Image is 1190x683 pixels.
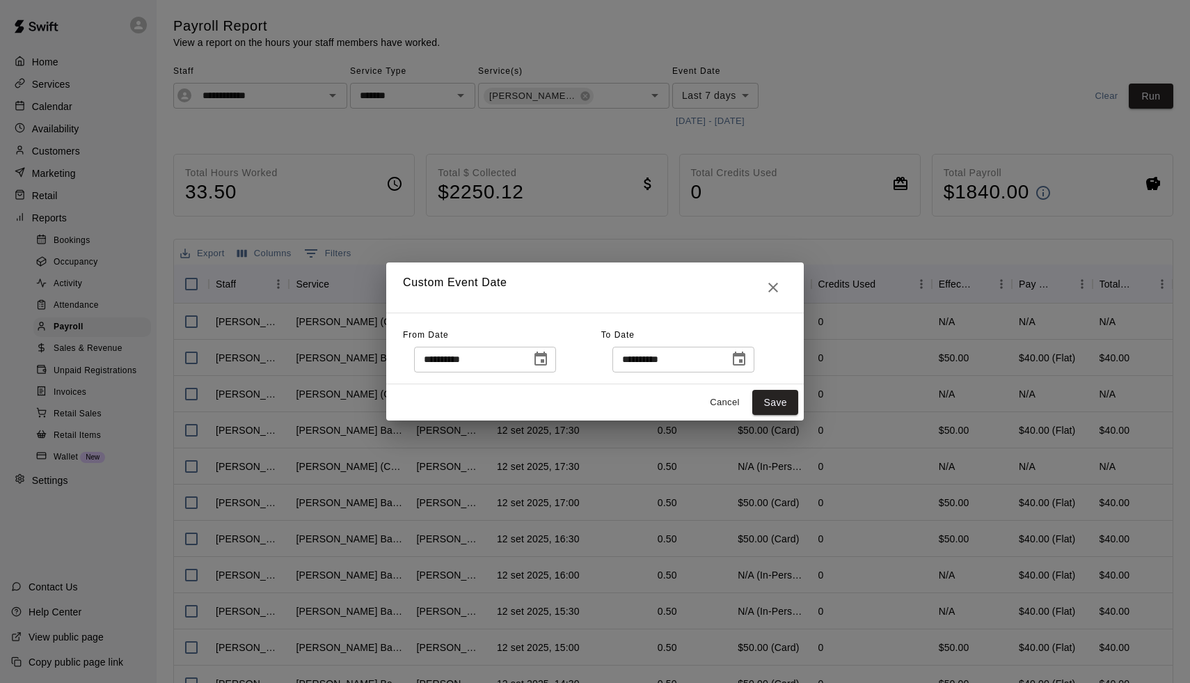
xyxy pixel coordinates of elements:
button: Save [752,390,798,416]
span: To Date [601,330,635,340]
span: From Date [403,330,449,340]
button: Choose date, selected date is Sep 5, 2025 [527,345,555,373]
button: Choose date, selected date is Sep 12, 2025 [725,345,753,373]
h2: Custom Event Date [386,262,804,313]
button: Cancel [702,392,747,414]
button: Close [759,274,787,301]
